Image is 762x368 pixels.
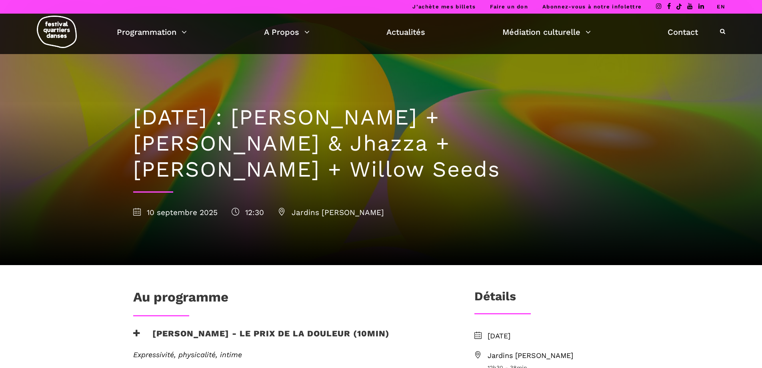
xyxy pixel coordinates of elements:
[542,4,642,10] a: Abonnez-vous à notre infolettre
[232,208,264,217] span: 12:30
[133,289,228,309] h1: Au programme
[133,208,218,217] span: 10 septembre 2025
[133,105,629,182] h1: [DATE] : [PERSON_NAME] + [PERSON_NAME] & Jhazza + [PERSON_NAME] + Willow Seeds
[412,4,476,10] a: J’achète mes billets
[117,25,187,39] a: Programmation
[133,350,242,359] em: Expressivité, physicalité, intime
[133,328,390,348] h3: [PERSON_NAME] - Le prix de la douleur (10min)
[490,4,528,10] a: Faire un don
[386,25,425,39] a: Actualités
[488,330,629,342] span: [DATE]
[668,25,698,39] a: Contact
[488,350,629,362] span: Jardins [PERSON_NAME]
[37,16,77,48] img: logo-fqd-med
[474,289,516,309] h3: Détails
[717,4,725,10] a: EN
[278,208,384,217] span: Jardins [PERSON_NAME]
[502,25,591,39] a: Médiation culturelle
[264,25,310,39] a: A Propos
